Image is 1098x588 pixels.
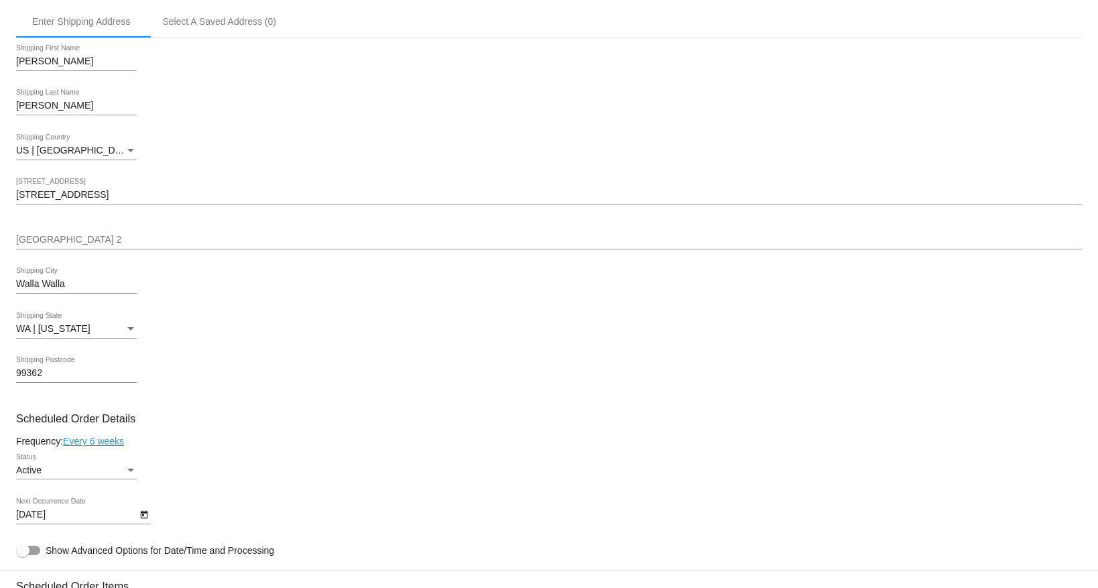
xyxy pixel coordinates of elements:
a: Every 6 weeks [63,436,124,447]
input: Shipping Postcode [16,368,137,379]
input: Next Occurrence Date [16,510,137,520]
span: US | [GEOGRAPHIC_DATA] [16,145,135,156]
mat-select: Status [16,465,137,476]
button: Open calendar [137,507,151,521]
input: Shipping Street 1 [16,190,1082,200]
span: WA | [US_STATE] [16,323,90,334]
div: Frequency: [16,436,1082,447]
span: Active [16,465,42,475]
div: Select A Saved Address (0) [162,16,276,27]
mat-select: Shipping State [16,324,137,335]
span: Show Advanced Options for Date/Time and Processing [46,544,274,557]
mat-select: Shipping Country [16,145,137,156]
input: Shipping Street 2 [16,235,1082,245]
input: Shipping Last Name [16,101,137,111]
h3: Scheduled Order Details [16,412,1082,425]
input: Shipping First Name [16,56,137,67]
input: Shipping City [16,279,137,290]
div: Enter Shipping Address [32,16,130,27]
